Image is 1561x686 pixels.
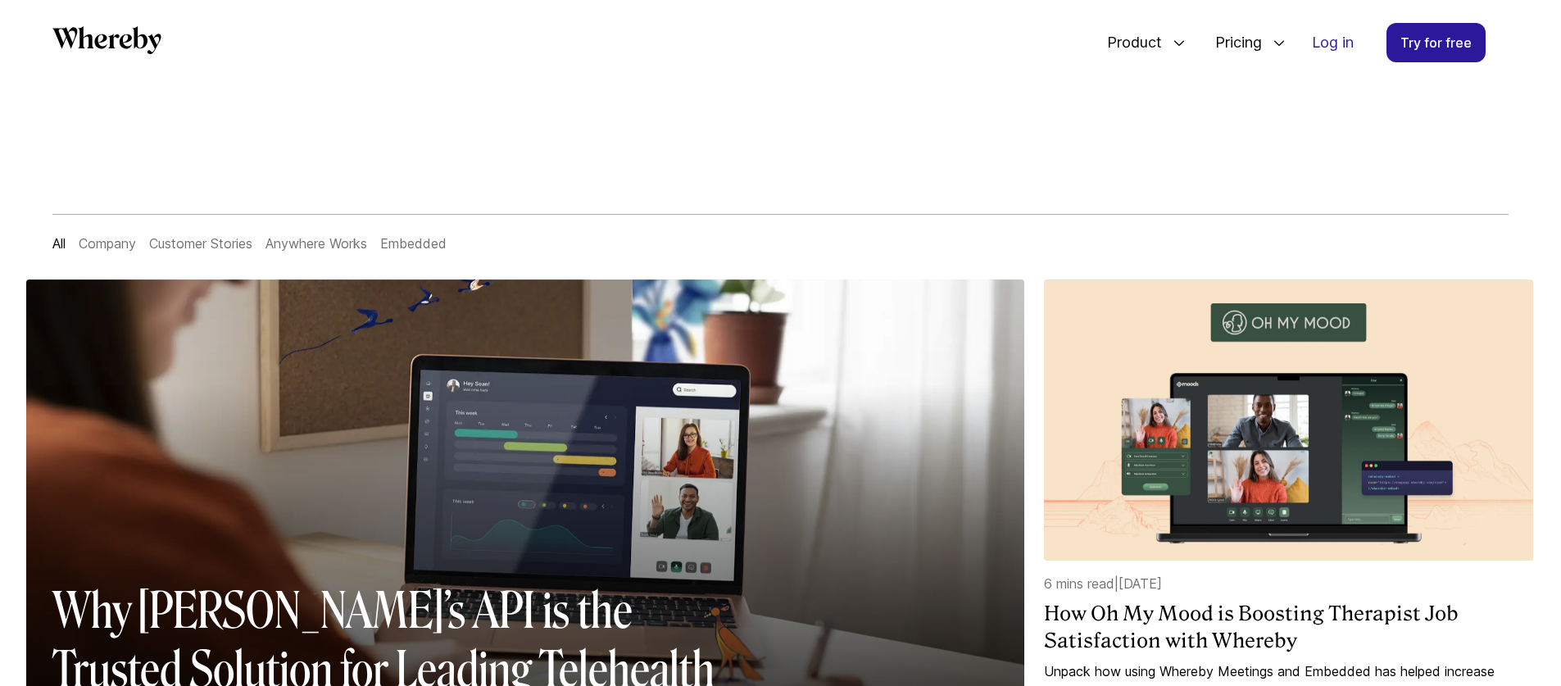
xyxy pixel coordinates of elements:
[79,235,136,252] a: Company
[1044,600,1533,655] a: How Oh My Mood is Boosting Therapist Job Satisfaction with Whereby
[149,235,252,252] a: Customer Stories
[1199,16,1266,70] span: Pricing
[380,235,447,252] a: Embedded
[1091,16,1166,70] span: Product
[1299,24,1367,61] a: Log in
[1386,23,1486,62] a: Try for free
[52,26,161,54] svg: Whereby
[265,235,367,252] a: Anywhere Works
[52,26,161,60] a: Whereby
[52,235,66,252] a: All
[1044,574,1533,593] p: 6 mins read | [DATE]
